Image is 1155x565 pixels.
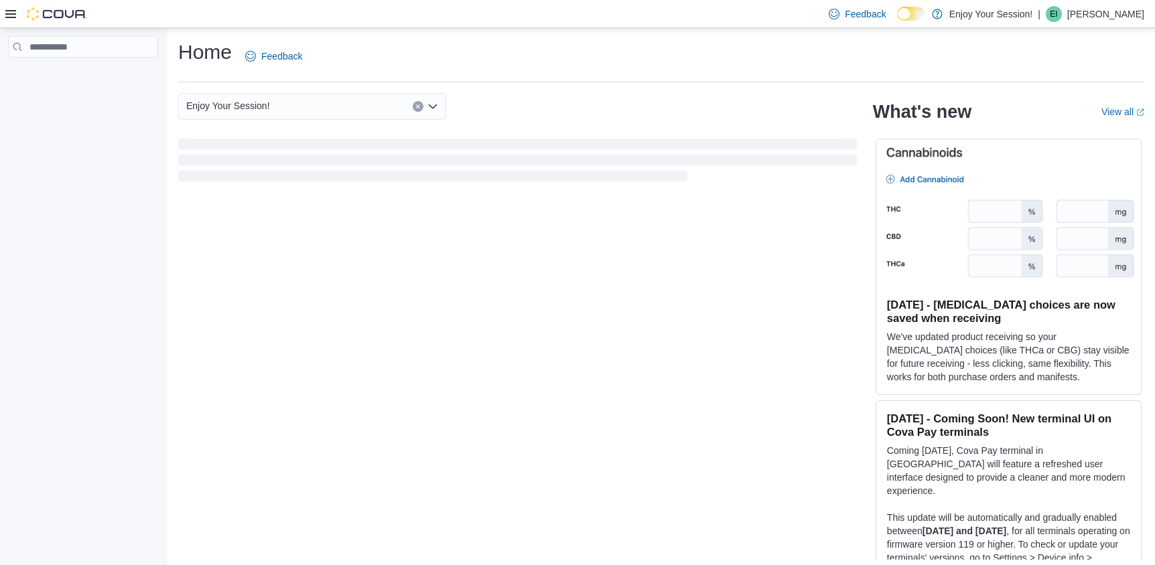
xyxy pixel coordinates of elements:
[178,39,232,66] h1: Home
[887,412,1130,438] h3: [DATE] - Coming Soon! New terminal UI on Cova Pay terminals
[240,43,308,70] a: Feedback
[845,7,886,21] span: Feedback
[1038,6,1040,22] p: |
[27,7,87,21] img: Cova
[823,1,891,27] a: Feedback
[261,50,302,63] span: Feedback
[1136,108,1144,116] svg: External link
[427,101,438,112] button: Open list of options
[8,60,158,92] nav: Complex example
[186,98,270,114] span: Enjoy Your Session!
[897,7,925,21] input: Dark Mode
[873,101,971,123] h2: What's new
[1050,6,1057,22] span: EI
[1067,6,1144,22] p: [PERSON_NAME]
[923,526,1006,536] strong: [DATE] and [DATE]
[887,298,1130,325] h3: [DATE] - [MEDICAL_DATA] choices are now saved when receiving
[887,444,1130,497] p: Coming [DATE], Cova Pay terminal in [GEOGRAPHIC_DATA] will feature a refreshed user interface des...
[887,330,1130,384] p: We've updated product receiving so your [MEDICAL_DATA] choices (like THCa or CBG) stay visible fo...
[413,101,423,112] button: Clear input
[949,6,1033,22] p: Enjoy Your Session!
[1046,6,1062,22] div: Ethan Ives
[178,141,857,184] span: Loading
[1101,106,1144,117] a: View allExternal link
